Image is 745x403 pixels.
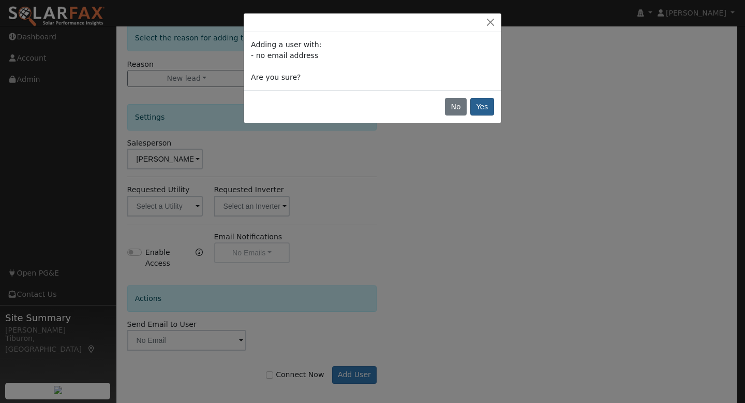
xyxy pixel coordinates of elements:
button: Close [483,17,498,28]
button: No [445,98,467,116]
button: Yes [470,98,494,116]
span: - no email address [251,51,318,60]
span: Are you sure? [251,73,301,81]
span: Adding a user with: [251,40,321,49]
